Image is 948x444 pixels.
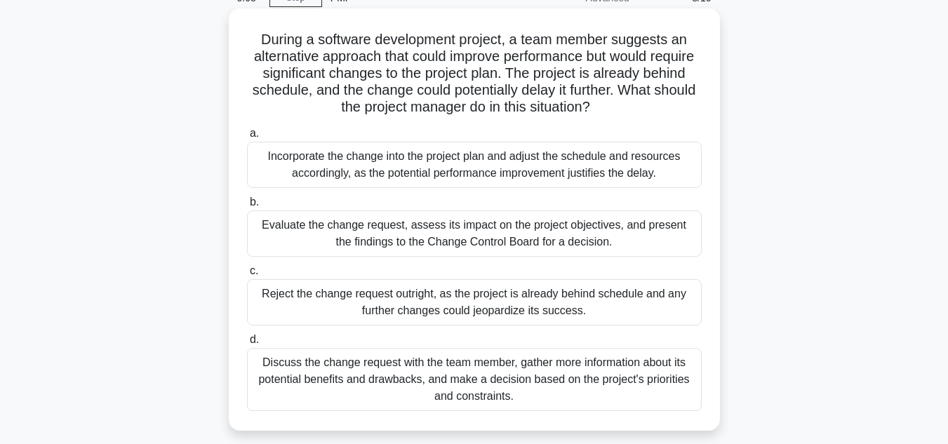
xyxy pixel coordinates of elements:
div: Evaluate the change request, assess its impact on the project objectives, and present the finding... [247,210,702,257]
div: Reject the change request outright, as the project is already behind schedule and any further cha... [247,279,702,325]
span: a. [250,127,259,139]
div: Incorporate the change into the project plan and adjust the schedule and resources accordingly, a... [247,142,702,188]
span: c. [250,264,258,276]
span: b. [250,196,259,208]
h5: During a software development project, a team member suggests an alternative approach that could ... [246,31,703,116]
span: d. [250,333,259,345]
div: Discuss the change request with the team member, gather more information about its potential bene... [247,348,702,411]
